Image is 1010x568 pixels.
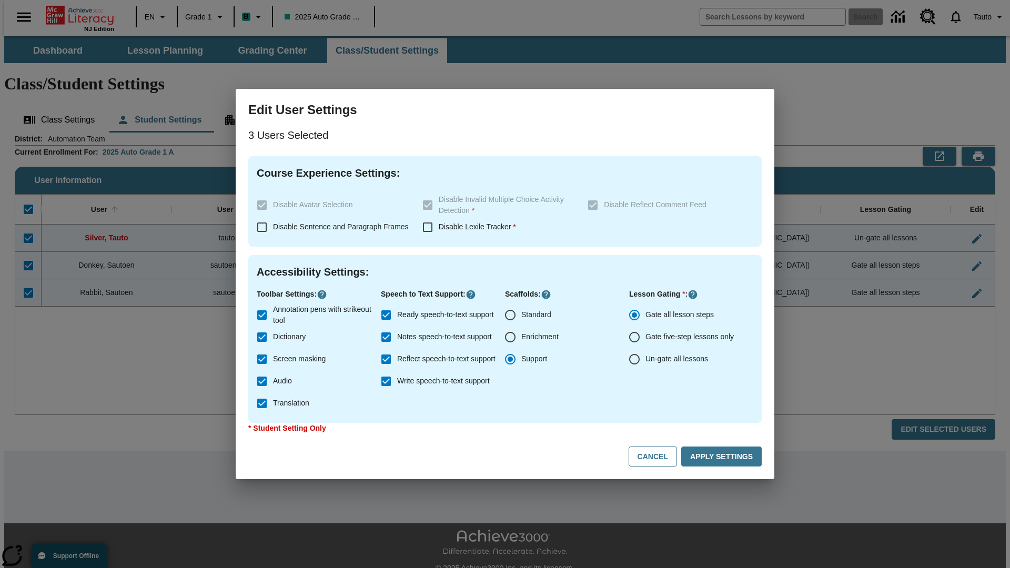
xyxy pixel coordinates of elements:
[604,200,706,209] span: Disable Reflect Comment Feed
[521,331,559,342] span: Enrichment
[273,304,372,326] span: Annotation pens with strikeout tool
[273,331,306,342] span: Dictionary
[257,165,753,181] h4: Course Experience Settings :
[645,331,734,342] span: Gate five-step lessons only
[417,194,580,216] label: These settings are specific to individual classes. To see these settings or make changes, please ...
[582,194,745,216] label: These settings are specific to individual classes. To see these settings or make changes, please ...
[251,194,414,216] label: These settings are specific to individual classes. To see these settings or make changes, please ...
[257,263,753,280] h4: Accessibility Settings :
[273,200,353,209] span: Disable Avatar Selection
[541,289,551,300] button: Click here to know more about
[397,309,494,320] span: Ready speech-to-text support
[248,423,762,434] p: * Student Setting Only
[688,289,698,300] button: Click here to know more about
[629,289,753,300] p: Lesson Gating :
[645,353,708,364] span: Un-gate all lessons
[273,376,292,387] span: Audio
[397,331,492,342] span: Notes speech-to-text support
[439,195,564,215] span: Disable Invalid Multiple Choice Activity Detection
[439,222,516,231] span: Disable Lexile Tracker
[257,289,381,300] p: Toolbar Settings :
[681,447,762,467] button: Apply Settings
[645,309,714,320] span: Gate all lesson steps
[248,102,762,118] h3: Edit User Settings
[381,289,505,300] p: Speech to Text Support :
[466,289,476,300] button: Click here to know more about
[397,353,496,364] span: Reflect speech-to-text support
[273,398,309,409] span: Translation
[273,222,409,231] span: Disable Sentence and Paragraph Frames
[273,353,326,364] span: Screen masking
[505,289,629,300] p: Scaffolds :
[248,127,762,144] p: 3 Users Selected
[521,353,547,364] span: Support
[521,309,551,320] span: Standard
[317,289,327,300] button: Click here to know more about
[629,447,677,467] button: Cancel
[397,376,490,387] span: Write speech-to-text support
